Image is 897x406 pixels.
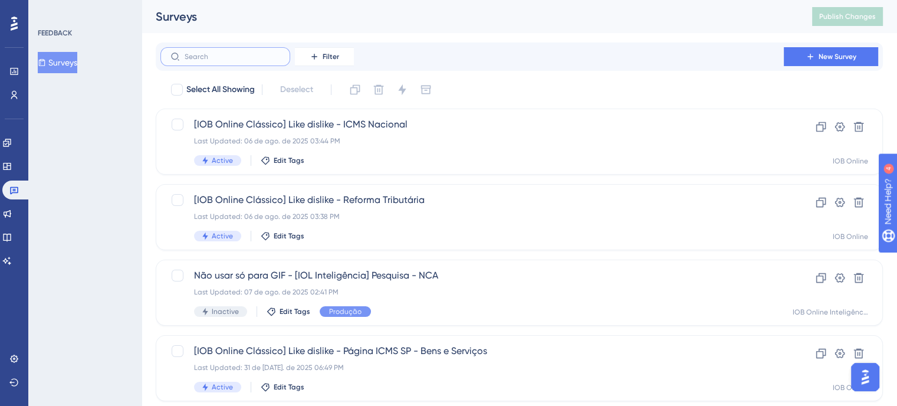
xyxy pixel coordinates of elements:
[186,83,255,97] span: Select All Showing
[323,52,339,61] span: Filter
[261,231,304,241] button: Edit Tags
[28,3,74,17] span: Need Help?
[819,12,876,21] span: Publish Changes
[274,156,304,165] span: Edit Tags
[194,287,750,297] div: Last Updated: 07 de ago. de 2025 02:41 PM
[270,79,324,100] button: Deselect
[261,156,304,165] button: Edit Tags
[793,307,868,317] div: IOB Online Inteligência
[38,52,77,73] button: Surveys
[784,47,878,66] button: New Survey
[194,269,750,283] span: Não usar só para GIF - [IOL Inteligência] Pesquisa - NCA
[329,307,362,316] span: Produção
[194,344,750,358] span: [IOB Online Clássico] Like dislike - Página ICMS SP - Bens e Serviços
[82,6,86,15] div: 4
[280,83,313,97] span: Deselect
[280,307,310,316] span: Edit Tags
[267,307,310,316] button: Edit Tags
[274,382,304,392] span: Edit Tags
[261,382,304,392] button: Edit Tags
[194,193,750,207] span: [IOB Online Clássico] Like dislike - Reforma Tributária
[212,307,239,316] span: Inactive
[212,231,233,241] span: Active
[212,156,233,165] span: Active
[274,231,304,241] span: Edit Tags
[812,7,883,26] button: Publish Changes
[212,382,233,392] span: Active
[833,156,868,166] div: IOB Online
[847,359,883,395] iframe: UserGuiding AI Assistant Launcher
[295,47,354,66] button: Filter
[156,8,783,25] div: Surveys
[194,136,750,146] div: Last Updated: 06 de ago. de 2025 03:44 PM
[194,363,750,372] div: Last Updated: 31 de [DATE]. de 2025 06:49 PM
[38,28,72,38] div: FEEDBACK
[833,232,868,241] div: IOB Online
[185,53,280,61] input: Search
[819,52,856,61] span: New Survey
[833,383,868,392] div: IOB Online
[194,212,750,221] div: Last Updated: 06 de ago. de 2025 03:38 PM
[194,117,750,132] span: [IOB Online Clássico] Like dislike - ICMS Nacional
